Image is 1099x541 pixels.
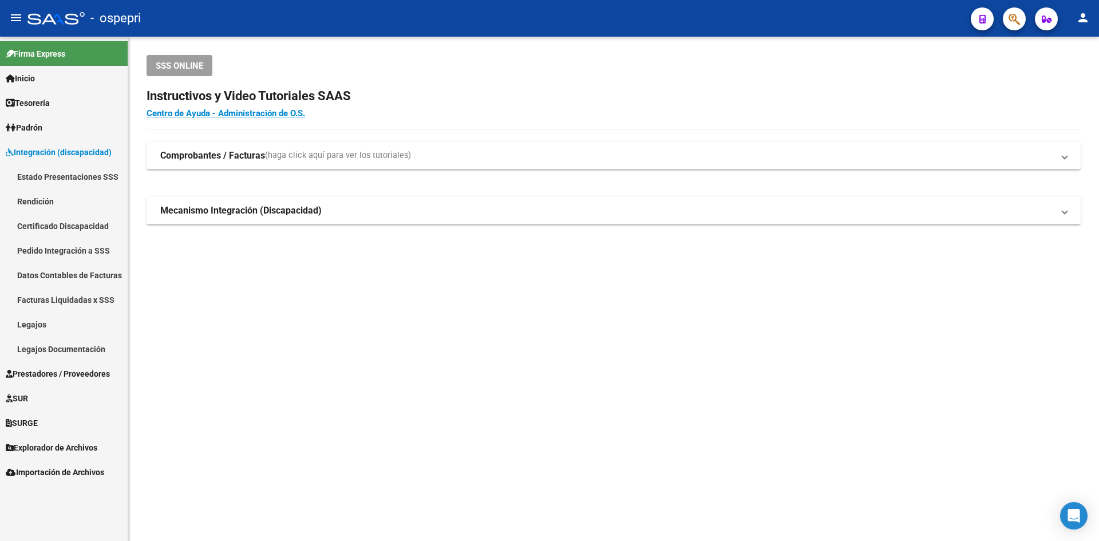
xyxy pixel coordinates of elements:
[156,61,203,71] span: SSS ONLINE
[147,108,305,119] a: Centro de Ayuda - Administración de O.S.
[6,441,97,454] span: Explorador de Archivos
[147,142,1081,169] mat-expansion-panel-header: Comprobantes / Facturas(haga click aquí para ver los tutoriales)
[6,97,50,109] span: Tesorería
[9,11,23,25] mat-icon: menu
[6,368,110,380] span: Prestadores / Proveedores
[90,6,141,31] span: - ospepri
[6,48,65,60] span: Firma Express
[6,466,104,479] span: Importación de Archivos
[160,149,265,162] strong: Comprobantes / Facturas
[6,72,35,85] span: Inicio
[147,55,212,76] button: SSS ONLINE
[6,417,38,429] span: SURGE
[1060,502,1088,530] div: Open Intercom Messenger
[1076,11,1090,25] mat-icon: person
[265,149,411,162] span: (haga click aquí para ver los tutoriales)
[147,85,1081,107] h2: Instructivos y Video Tutoriales SAAS
[6,392,28,405] span: SUR
[160,204,322,217] strong: Mecanismo Integración (Discapacidad)
[6,146,112,159] span: Integración (discapacidad)
[147,197,1081,224] mat-expansion-panel-header: Mecanismo Integración (Discapacidad)
[6,121,42,134] span: Padrón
